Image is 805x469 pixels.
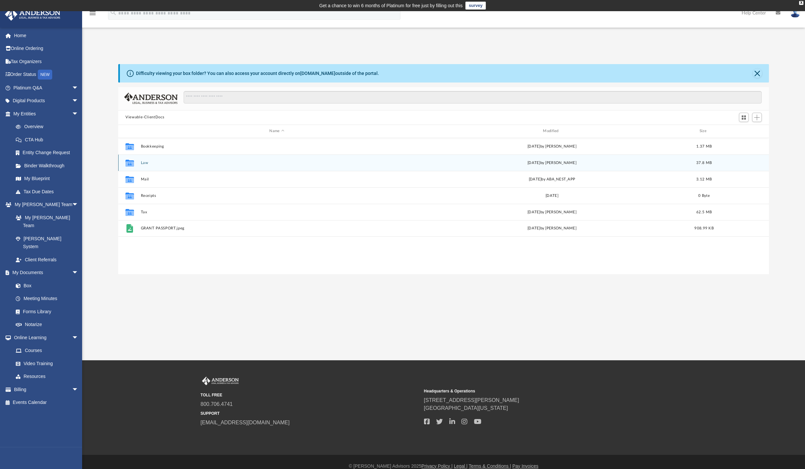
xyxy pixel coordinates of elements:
[118,138,769,274] div: grid
[720,128,766,134] div: id
[125,114,164,120] button: Viewable-ClientDocs
[5,81,88,94] a: Platinum Q&Aarrow_drop_down
[9,133,88,146] a: CTA Hub
[201,392,419,398] small: TOLL FREE
[736,223,751,233] button: More options
[698,194,710,197] span: 0 Byte
[416,160,688,166] div: [DATE] by [PERSON_NAME]
[5,383,88,396] a: Billingarrow_drop_down
[9,159,88,172] a: Binder Walkthrough
[469,463,511,469] a: Terms & Conditions |
[424,388,643,394] small: Headquarters & Operations
[790,8,800,18] img: User Pic
[300,71,335,76] a: [DOMAIN_NAME]
[5,266,85,279] a: My Documentsarrow_drop_down
[9,370,85,383] a: Resources
[752,113,762,122] button: Add
[421,463,453,469] a: Privacy Policy |
[512,463,538,469] a: Pay Invoices
[9,292,85,305] a: Meeting Minutes
[9,232,85,253] a: [PERSON_NAME] System
[141,226,413,230] button: GRANT PASSPORT.jpeg
[184,91,762,104] input: Search files and folders
[416,225,688,231] div: [DATE] by [PERSON_NAME]
[465,2,486,10] a: survey
[141,128,413,134] div: Name
[416,176,688,182] div: [DATE] by ABA_NEST_APP
[691,128,717,134] div: Size
[5,198,85,211] a: My [PERSON_NAME] Teamarrow_drop_down
[141,210,413,214] button: Tax
[9,185,88,198] a: Tax Due Dates
[201,410,419,416] small: SUPPORT
[5,107,88,120] a: My Entitiesarrow_drop_down
[696,177,712,181] span: 3.12 MB
[141,193,413,198] button: Receipts
[3,8,62,21] img: Anderson Advisors Platinum Portal
[424,405,508,411] a: [GEOGRAPHIC_DATA][US_STATE]
[5,68,88,82] a: Order StatusNEW
[72,266,85,280] span: arrow_drop_down
[319,2,463,10] div: Get a chance to win 6 months of Platinum for free just by filling out this
[696,161,712,164] span: 37.8 MB
[89,12,97,17] a: menu
[9,253,85,266] a: Client Referrals
[416,128,688,134] div: Modified
[696,210,712,214] span: 62.5 MB
[454,463,468,469] a: Legal |
[72,81,85,95] span: arrow_drop_down
[72,198,85,212] span: arrow_drop_down
[9,211,82,232] a: My [PERSON_NAME] Team
[89,9,97,17] i: menu
[416,193,688,199] div: [DATE]
[753,69,762,78] button: Close
[5,396,88,409] a: Events Calendar
[141,160,413,165] button: Law
[72,107,85,121] span: arrow_drop_down
[9,120,88,133] a: Overview
[696,144,712,148] span: 1.37 MB
[72,94,85,108] span: arrow_drop_down
[141,144,413,148] button: Bookkeeping
[9,318,85,331] a: Notarize
[201,420,290,425] a: [EMAIL_ADDRESS][DOMAIN_NAME]
[72,383,85,396] span: arrow_drop_down
[424,397,519,403] a: [STREET_ADDRESS][PERSON_NAME]
[9,305,82,318] a: Forms Library
[136,70,379,77] div: Difficulty viewing your box folder? You can also access your account directly on outside of the p...
[201,401,233,407] a: 800.706.4741
[5,29,88,42] a: Home
[9,146,88,159] a: Entity Change Request
[416,143,688,149] div: [DATE] by [PERSON_NAME]
[121,128,138,134] div: id
[739,113,749,122] button: Switch to Grid View
[694,226,713,230] span: 908.99 KB
[5,42,88,55] a: Online Ordering
[9,344,85,357] a: Courses
[5,331,85,344] a: Online Learningarrow_drop_down
[110,9,117,16] i: search
[5,94,88,107] a: Digital Productsarrow_drop_down
[5,55,88,68] a: Tax Organizers
[72,331,85,344] span: arrow_drop_down
[799,1,803,5] div: close
[201,377,240,385] img: Anderson Advisors Platinum Portal
[9,279,82,292] a: Box
[38,70,52,80] div: NEW
[9,172,85,185] a: My Blueprint
[141,177,413,181] button: Mail
[416,209,688,215] div: [DATE] by [PERSON_NAME]
[9,357,82,370] a: Video Training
